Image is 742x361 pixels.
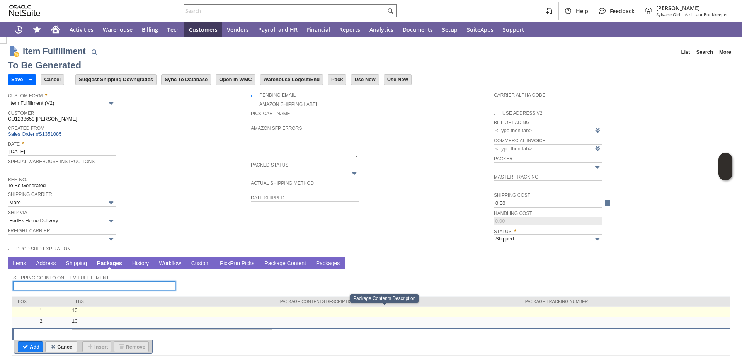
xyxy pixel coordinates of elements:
[685,12,728,17] span: Assistant Bookkeeper
[467,26,494,33] span: SuiteApps
[130,260,151,267] a: History
[8,141,20,147] a: Date
[216,75,255,85] input: Open In WMC
[23,45,86,58] h1: Item Fulfillment
[13,260,14,266] span: I
[107,198,116,207] img: More Options
[603,199,612,207] a: Calculate
[222,22,254,37] a: Vendors
[18,299,64,304] div: Box
[14,25,23,34] svg: Recent Records
[576,7,588,15] span: Help
[8,111,34,116] a: Customer
[503,26,524,33] span: Support
[279,260,283,266] span: g
[260,75,323,85] input: Warehouse Logout/End
[32,25,42,34] svg: Shortcuts
[494,211,532,216] a: Handling Cost
[494,120,529,125] a: Bill Of Lading
[8,198,116,207] input: More
[162,75,211,85] input: Sync To Database
[502,111,542,116] a: Use Address V2
[70,307,274,317] td: 10
[227,260,230,266] span: k
[70,26,94,33] span: Activities
[656,4,728,12] span: [PERSON_NAME]
[8,228,50,233] a: Freight Carrier
[593,163,602,172] img: More Options
[525,299,724,304] div: Package Tracking Number
[682,12,683,17] span: -
[403,26,433,33] span: Documents
[437,22,462,37] a: Setup
[65,22,98,37] a: Activities
[36,260,39,266] span: A
[8,216,116,225] input: FedEx Home Delivery
[157,260,183,267] a: Workflow
[103,26,133,33] span: Warehouse
[335,22,365,37] a: Reports
[13,275,109,281] a: Shipping Co Info on Item Fulfillment
[8,126,44,131] a: Created From
[11,260,28,267] a: Items
[189,260,212,267] a: Custom
[159,260,164,266] span: W
[90,48,99,57] img: Quick Find
[678,46,693,58] a: List
[46,342,77,352] input: Cancel
[163,22,184,37] a: Tech
[494,174,538,180] a: Master Tracking
[251,180,314,186] a: Actual Shipping Method
[398,22,437,37] a: Documents
[16,246,71,252] a: Drop Ship Expiration
[97,260,100,266] span: P
[494,138,546,143] a: Commercial Invoice
[386,6,395,15] svg: Search
[8,192,52,197] a: Shipping Carrier
[251,126,302,131] a: Amazon SFP Errors
[258,26,298,33] span: Payroll and HR
[218,260,256,267] a: PickRun Picks
[328,75,346,85] input: Pack
[251,162,288,168] a: Packed Status
[262,260,308,267] a: Package Content
[351,75,378,85] input: Use New
[494,229,512,234] a: Status
[132,260,136,266] span: H
[76,299,269,304] div: lbs
[9,22,28,37] a: Recent Records
[184,6,386,15] input: Search
[14,307,68,313] div: 1
[167,26,180,33] span: Tech
[494,192,530,198] a: Shipping Cost
[191,260,195,266] span: C
[693,46,716,58] a: Search
[494,156,512,162] a: Packer
[28,22,46,37] div: Shortcuts
[259,102,318,107] a: Amazon Shipping Label
[314,260,342,267] a: Packages
[353,296,415,301] div: Package Contents Description
[8,99,116,107] input: Item Fulfillment (V2)
[610,7,635,15] span: Feedback
[66,260,70,266] span: S
[98,22,137,37] a: Warehouse
[184,22,222,37] a: Customers
[718,153,732,180] iframe: Click here to launch Oracle Guided Learning Help Panel
[8,93,43,99] a: Custom Form
[369,26,393,33] span: Analytics
[254,22,302,37] a: Payroll and HR
[137,22,163,37] a: Billing
[384,75,411,85] input: Use New
[14,318,68,324] div: 2
[8,75,26,85] input: Save
[18,342,43,352] input: Add
[334,260,337,266] span: e
[259,92,296,98] a: Pending Email
[494,144,602,153] input: <Type then tab>
[462,22,498,37] a: SuiteApps
[656,12,680,17] span: Sylvane Old
[307,26,330,33] span: Financial
[70,317,274,328] td: 10
[8,59,81,72] div: To Be Generated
